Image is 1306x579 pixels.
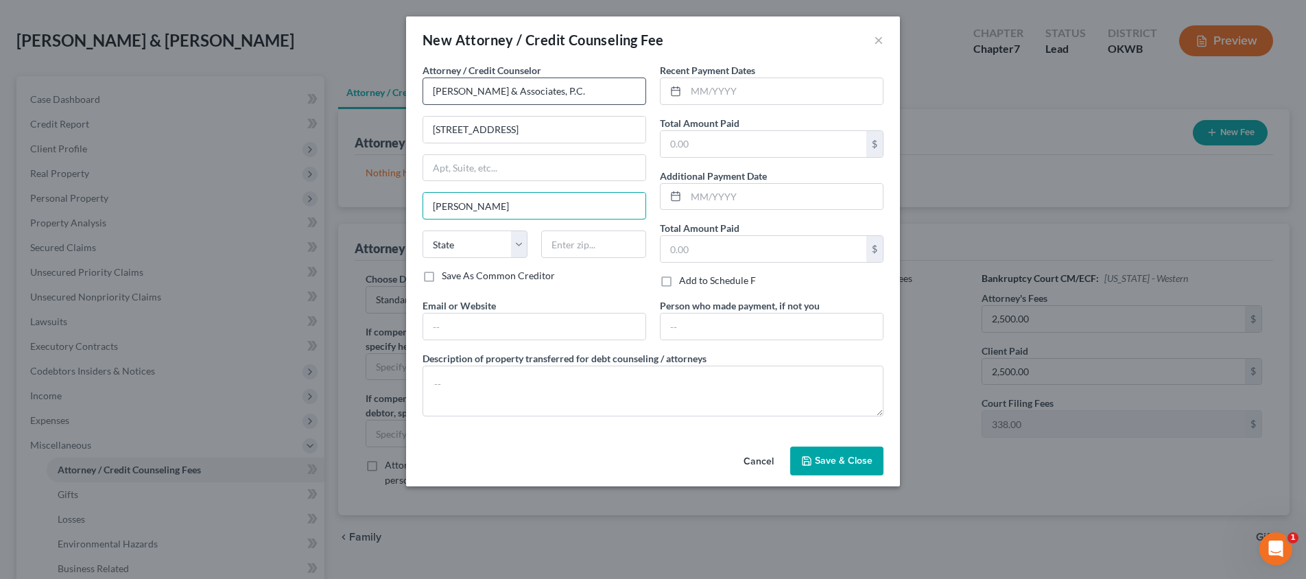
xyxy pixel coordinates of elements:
input: Enter zip... [541,231,646,258]
span: New [423,32,452,48]
label: Email or Website [423,298,496,313]
input: Search creditor by name... [423,78,646,105]
label: Total Amount Paid [660,116,739,130]
input: 0.00 [661,131,866,157]
div: $ [866,236,883,262]
label: Description of property transferred for debt counseling / attorneys [423,351,707,366]
input: MM/YYYY [686,78,883,104]
label: Total Amount Paid [660,221,739,235]
label: Save As Common Creditor [442,269,555,283]
button: Save & Close [790,447,883,475]
span: 1 [1287,532,1298,543]
iframe: Intercom live chat [1259,532,1292,565]
label: Additional Payment Date [660,169,767,183]
span: Attorney / Credit Counseling Fee [455,32,664,48]
input: Enter address... [423,117,645,143]
input: Apt, Suite, etc... [423,155,645,181]
input: -- [423,314,645,340]
span: Attorney / Credit Counselor [423,64,541,76]
label: Recent Payment Dates [660,63,755,78]
button: Cancel [733,448,785,475]
input: Enter city... [423,193,645,219]
button: × [874,32,883,48]
input: MM/YYYY [686,184,883,210]
span: Save & Close [815,455,872,466]
input: -- [661,314,883,340]
label: Add to Schedule F [679,274,756,287]
label: Person who made payment, if not you [660,298,820,313]
div: $ [866,131,883,157]
input: 0.00 [661,236,866,262]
